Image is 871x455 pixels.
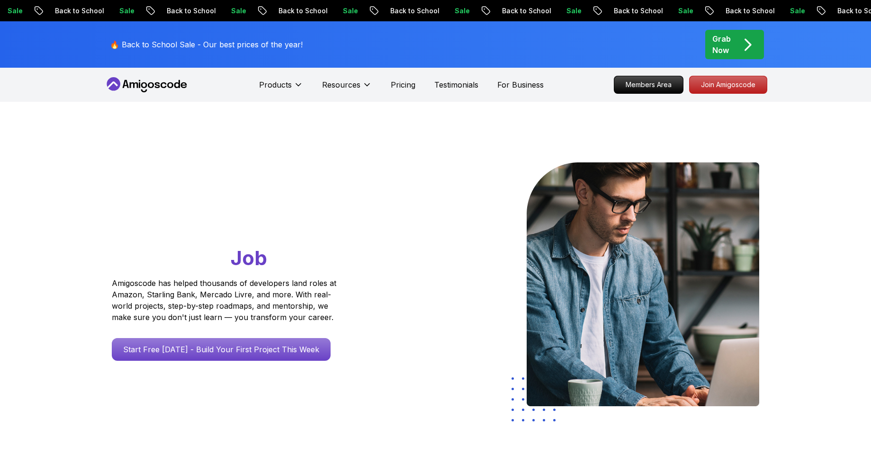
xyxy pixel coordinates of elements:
[112,162,373,272] h1: Go From Learning to Hired: Master Java, Spring Boot & Cloud Skills That Get You the
[605,6,669,16] p: Back to School
[690,76,767,93] p: Join Amigoscode
[614,76,683,94] a: Members Area
[557,6,588,16] p: Sale
[497,79,544,90] a: For Business
[446,6,476,16] p: Sale
[493,6,557,16] p: Back to School
[259,79,303,98] button: Products
[259,79,292,90] p: Products
[110,6,141,16] p: Sale
[334,6,364,16] p: Sale
[614,76,683,93] p: Members Area
[322,79,360,90] p: Resources
[781,6,811,16] p: Sale
[689,76,767,94] a: Join Amigoscode
[717,6,781,16] p: Back to School
[527,162,759,406] img: hero
[158,6,222,16] p: Back to School
[269,6,334,16] p: Back to School
[110,39,303,50] p: 🔥 Back to School Sale - Our best prices of the year!
[231,246,267,270] span: Job
[381,6,446,16] p: Back to School
[669,6,700,16] p: Sale
[222,6,252,16] p: Sale
[112,338,331,361] a: Start Free [DATE] - Build Your First Project This Week
[712,33,731,56] p: Grab Now
[434,79,478,90] a: Testimonials
[391,79,415,90] a: Pricing
[46,6,110,16] p: Back to School
[322,79,372,98] button: Resources
[112,277,339,323] p: Amigoscode has helped thousands of developers land roles at Amazon, Starling Bank, Mercado Livre,...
